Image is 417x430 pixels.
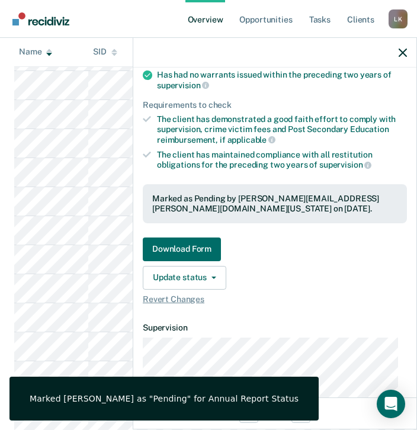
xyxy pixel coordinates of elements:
div: L K [389,9,408,28]
span: supervision [157,81,209,90]
span: supervision [319,160,371,169]
div: Requirements to check [143,100,407,110]
span: applicable [227,135,275,145]
div: Marked [PERSON_NAME] as "Pending" for Annual Report Status [30,393,299,404]
div: Marked as Pending by [PERSON_NAME][EMAIL_ADDRESS][PERSON_NAME][DOMAIN_NAME][US_STATE] on [DATE]. [152,194,397,214]
div: Name [19,47,52,57]
div: The client has maintained compliance with all restitution obligations for the preceding two years of [157,150,407,170]
div: The client has demonstrated a good faith effort to comply with supervision, crime victim fees and... [157,114,407,145]
button: Download Form [143,238,221,261]
span: Revert Changes [143,294,407,304]
div: Open Intercom Messenger [377,390,405,418]
a: Navigate to form link [143,238,407,261]
button: Update status [143,266,226,290]
div: Has had no warrants issued within the preceding two years of [157,70,407,90]
img: Recidiviz [12,12,69,25]
div: SID [93,47,117,57]
dt: Supervision [143,323,407,333]
button: Profile dropdown button [389,9,408,28]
